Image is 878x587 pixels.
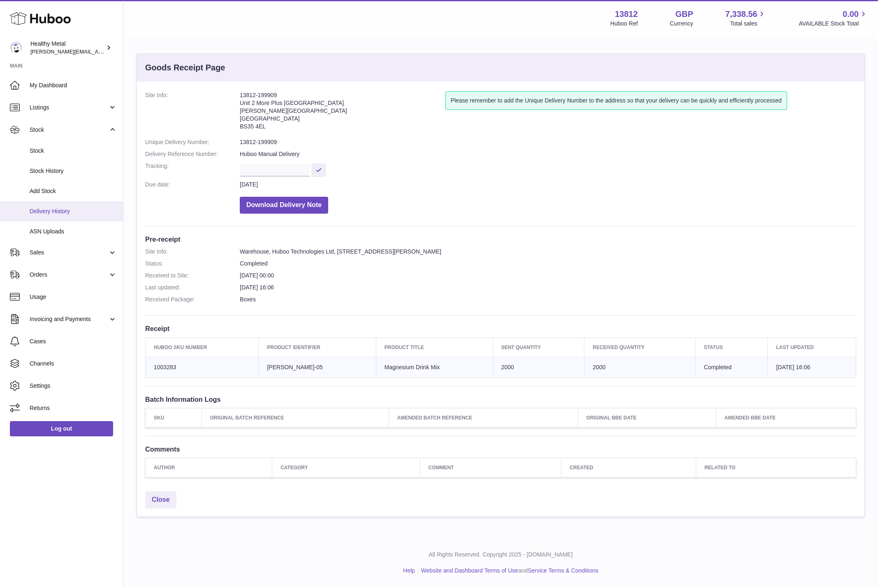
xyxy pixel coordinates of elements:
h3: Pre-receipt [145,235,856,244]
td: Magnesium Drink Mix [376,357,493,377]
th: Received Quantity [584,338,695,357]
th: SKU [146,408,202,427]
dt: Received Package: [145,296,240,303]
span: AVAILABLE Stock Total [799,20,868,28]
td: [PERSON_NAME]-05 [259,357,376,377]
dt: Site Info: [145,248,240,256]
dd: [DATE] 16:06 [240,284,856,291]
span: My Dashboard [30,82,117,89]
a: 7,338.56 Total sales [725,9,767,28]
dd: Completed [240,260,856,268]
dd: Boxes [240,296,856,303]
th: Original BBE Date [578,408,716,427]
h3: Comments [145,445,856,454]
h3: Receipt [145,324,856,333]
div: Huboo Ref [610,20,638,28]
dd: [DATE] [240,181,856,189]
dt: Delivery Reference Number: [145,150,240,158]
span: [PERSON_NAME][EMAIL_ADDRESS][DOMAIN_NAME] [30,48,165,55]
address: 13812-199909 Unit 2 More Plus [GEOGRAPHIC_DATA] [PERSON_NAME][GEOGRAPHIC_DATA] [GEOGRAPHIC_DATA] ... [240,91,445,134]
th: Author [146,458,272,478]
th: Amended BBE Date [716,408,856,427]
span: Cases [30,338,117,345]
span: Invoicing and Payments [30,315,108,323]
th: Original Batch Reference [202,408,389,427]
dd: [DATE] 00:00 [240,272,856,280]
div: Healthy Metal [30,40,104,56]
th: Related to [696,458,856,478]
span: Add Stock [30,187,117,195]
h3: Batch Information Logs [145,395,856,404]
td: 2000 [493,357,584,377]
span: Stock History [30,167,117,175]
td: [DATE] 16:06 [768,357,856,377]
li: and [418,567,598,575]
div: Please remember to add the Unique Delivery Number to the address so that your delivery can be qui... [445,91,787,110]
a: Help [403,567,415,574]
a: Close [145,491,176,508]
td: Completed [695,357,768,377]
th: Product title [376,338,493,357]
span: Stock [30,147,117,155]
dt: Unique Delivery Number: [145,138,240,146]
td: 1003283 [146,357,259,377]
dd: 13812-199909 [240,138,856,146]
span: Total sales [730,20,767,28]
a: 0.00 AVAILABLE Stock Total [799,9,868,28]
a: Log out [10,421,113,436]
dt: Due date: [145,181,240,189]
th: Created [561,458,696,478]
th: Category [272,458,420,478]
span: ASN Uploads [30,228,117,235]
strong: GBP [675,9,693,20]
span: Orders [30,271,108,279]
div: Currency [670,20,693,28]
dd: Warehouse, Huboo Technologies Ltd, [STREET_ADDRESS][PERSON_NAME] [240,248,856,256]
span: Sales [30,249,108,256]
span: Usage [30,293,117,301]
span: Settings [30,382,117,390]
th: Status [695,338,768,357]
th: Product Identifier [259,338,376,357]
span: Listings [30,104,108,112]
dt: Received to Site: [145,272,240,280]
span: Stock [30,126,108,134]
button: Download Delivery Note [240,197,328,214]
h3: Goods Receipt Page [145,62,225,73]
span: 0.00 [843,9,859,20]
th: Last updated [768,338,856,357]
dt: Tracking: [145,162,240,177]
th: Sent Quantity [493,338,584,357]
a: Service Terms & Conditions [528,567,598,574]
p: All Rights Reserved. Copyright 2025 - [DOMAIN_NAME] [130,551,871,559]
dt: Last updated: [145,284,240,291]
span: Channels [30,360,117,368]
strong: 13812 [615,9,638,20]
span: Delivery History [30,207,117,215]
dd: Huboo Manual Delivery [240,150,856,158]
span: 7,338.56 [725,9,758,20]
span: Returns [30,404,117,412]
th: Huboo SKU Number [146,338,259,357]
dt: Status: [145,260,240,268]
a: Website and Dashboard Terms of Use [421,567,518,574]
dt: Site Info: [145,91,240,134]
td: 2000 [584,357,695,377]
img: jose@healthy-metal.com [10,42,22,54]
th: Comment [420,458,561,478]
th: Amended Batch Reference [389,408,578,427]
